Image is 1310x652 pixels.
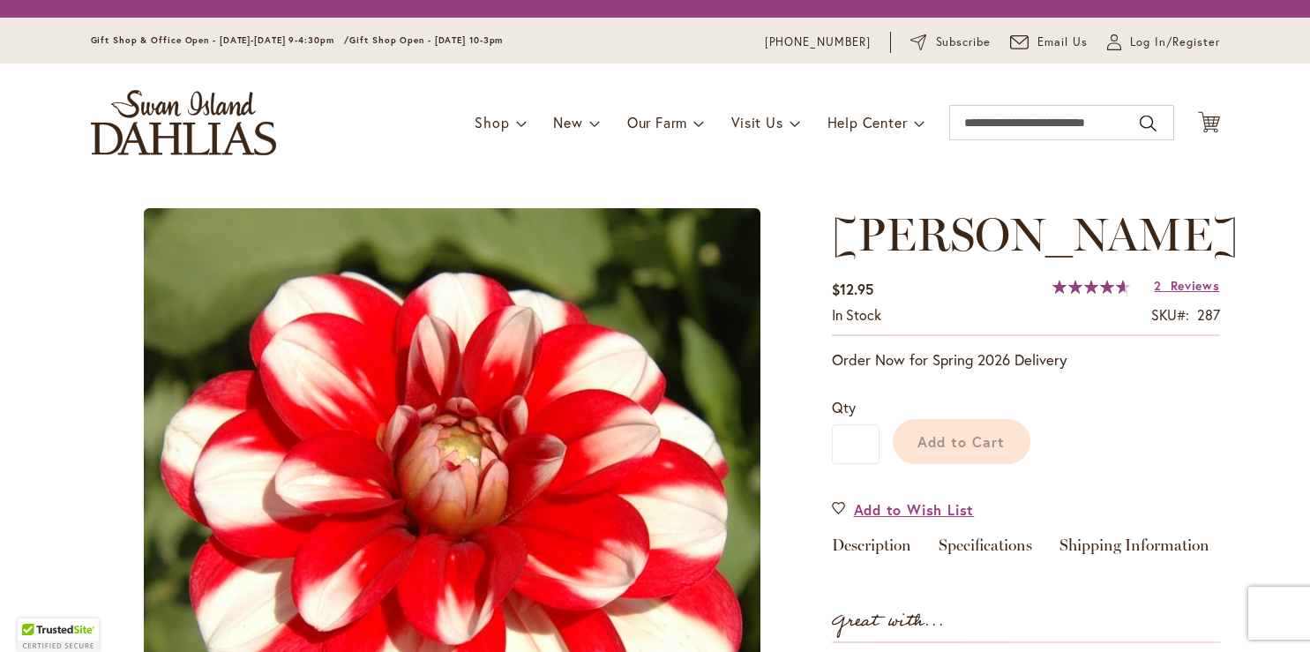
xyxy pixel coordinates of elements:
[939,537,1032,563] a: Specifications
[832,607,945,636] strong: Great with...
[832,305,881,326] div: Availability
[832,398,856,416] span: Qty
[1052,280,1130,294] div: 93%
[1010,34,1088,51] a: Email Us
[1154,277,1219,294] a: 2 Reviews
[854,499,975,520] span: Add to Wish List
[1107,34,1220,51] a: Log In/Register
[1037,34,1088,51] span: Email Us
[13,589,63,639] iframe: Launch Accessibility Center
[731,113,782,131] span: Visit Us
[1140,109,1156,138] button: Search
[1154,277,1162,294] span: 2
[832,537,1220,563] div: Detailed Product Info
[1197,305,1220,326] div: 287
[553,113,582,131] span: New
[765,34,872,51] a: [PHONE_NUMBER]
[1059,537,1209,563] a: Shipping Information
[475,113,509,131] span: Shop
[910,34,991,51] a: Subscribe
[91,34,350,46] span: Gift Shop & Office Open - [DATE]-[DATE] 9-4:30pm /
[1151,305,1189,324] strong: SKU
[832,499,975,520] a: Add to Wish List
[832,206,1239,262] span: [PERSON_NAME]
[832,349,1220,371] p: Order Now for Spring 2026 Delivery
[832,305,881,324] span: In stock
[91,90,276,155] a: store logo
[1130,34,1220,51] span: Log In/Register
[832,537,911,563] a: Description
[1171,277,1220,294] span: Reviews
[349,34,503,46] span: Gift Shop Open - [DATE] 10-3pm
[627,113,687,131] span: Our Farm
[827,113,908,131] span: Help Center
[832,280,873,298] span: $12.95
[936,34,992,51] span: Subscribe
